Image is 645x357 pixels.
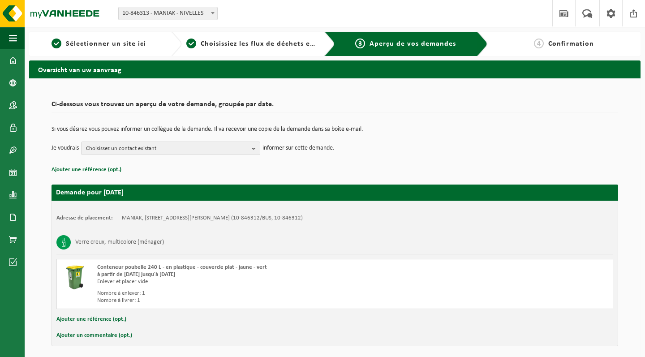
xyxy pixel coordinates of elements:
h2: Ci-dessous vous trouvez un aperçu de votre demande, groupée par date. [52,101,618,113]
strong: à partir de [DATE] jusqu'à [DATE] [97,271,175,277]
span: 2 [186,39,196,48]
span: 10-846313 - MANIAK - NIVELLES [119,7,217,20]
strong: Demande pour [DATE] [56,189,124,196]
h3: Verre creux, multicolore (ménager) [75,235,164,249]
span: Conteneur poubelle 240 L - en plastique - couvercle plat - jaune - vert [97,264,267,270]
img: WB-0240-HPE-GN-50.png [61,264,88,291]
span: Aperçu de vos demandes [370,40,456,47]
span: 10-846313 - MANIAK - NIVELLES [118,7,218,20]
iframe: chat widget [4,337,150,357]
div: Enlever et placer vide [97,278,371,285]
a: 1Sélectionner un site ici [34,39,164,49]
span: Confirmation [548,40,594,47]
button: Ajouter une référence (opt.) [52,164,121,176]
a: 2Choisissiez les flux de déchets et récipients [186,39,317,49]
button: Ajouter un commentaire (opt.) [56,330,132,341]
td: MANIAK, [STREET_ADDRESS][PERSON_NAME] (10-846312/BUS, 10-846312) [122,215,303,222]
div: Nombre à livrer: 1 [97,297,371,304]
span: Sélectionner un site ici [66,40,146,47]
p: Si vous désirez vous pouvez informer un collègue de la demande. Il va recevoir une copie de la de... [52,126,618,133]
span: Choisissiez les flux de déchets et récipients [201,40,350,47]
button: Choisissez un contact existant [81,142,260,155]
div: Nombre à enlever: 1 [97,290,371,297]
span: 1 [52,39,61,48]
p: informer sur cette demande. [262,142,335,155]
span: 4 [534,39,544,48]
button: Ajouter une référence (opt.) [56,314,126,325]
span: 3 [355,39,365,48]
span: Choisissez un contact existant [86,142,248,155]
h2: Overzicht van uw aanvraag [29,60,641,78]
p: Je voudrais [52,142,79,155]
strong: Adresse de placement: [56,215,113,221]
